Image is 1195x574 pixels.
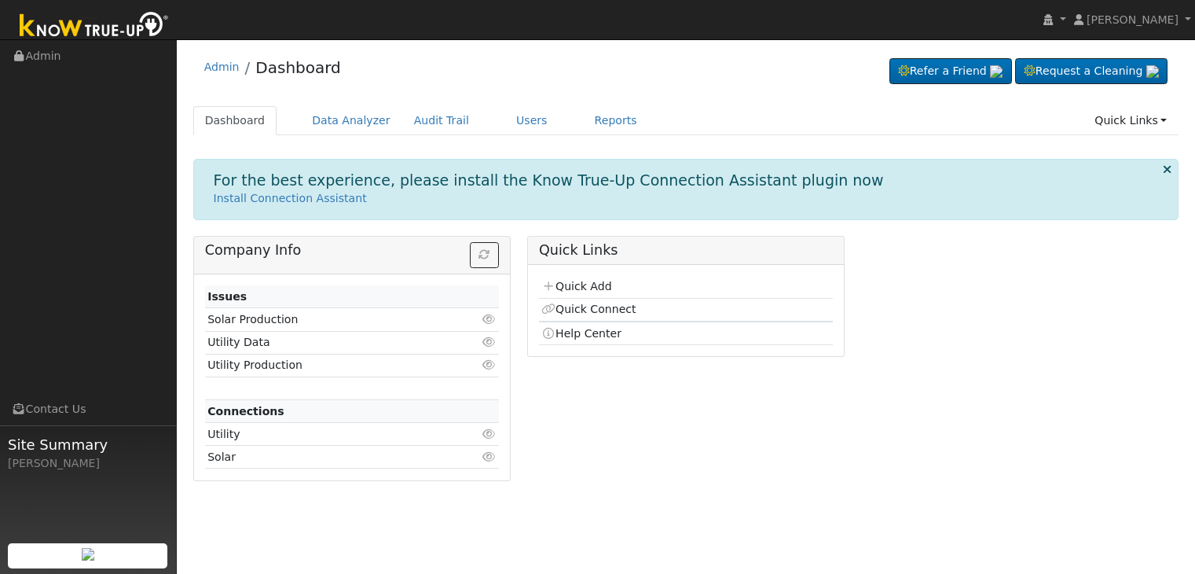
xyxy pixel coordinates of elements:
span: Site Summary [8,434,168,455]
td: Utility [205,423,452,446]
a: Refer a Friend [889,58,1012,85]
a: Request a Cleaning [1015,58,1168,85]
a: Dashboard [193,106,277,135]
a: Quick Add [541,280,611,293]
a: Reports [583,106,649,135]
a: Install Connection Assistant [214,192,367,204]
h1: For the best experience, please install the Know True-Up Connection Assistant plugin now [214,171,884,189]
a: Help Center [541,327,621,340]
h5: Company Info [205,242,499,259]
div: [PERSON_NAME] [8,455,168,472]
a: Dashboard [255,58,341,77]
img: Know True-Up [12,9,177,44]
a: Quick Connect [541,303,636,315]
img: retrieve [82,548,94,561]
i: Click to view [482,337,497,348]
td: Solar Production [205,308,452,331]
a: Users [504,106,559,135]
td: Utility Production [205,354,452,377]
span: [PERSON_NAME] [1087,13,1179,26]
img: retrieve [1146,65,1159,78]
td: Utility Data [205,331,452,354]
strong: Issues [207,290,247,303]
img: retrieve [990,65,1003,78]
a: Data Analyzer [300,106,402,135]
a: Audit Trail [402,106,481,135]
strong: Connections [207,405,284,418]
a: Admin [204,61,240,73]
i: Click to view [482,359,497,370]
i: Click to view [482,451,497,462]
h5: Quick Links [539,242,833,259]
a: Quick Links [1083,106,1179,135]
i: Click to view [482,314,497,325]
td: Solar [205,446,452,469]
i: Click to view [482,429,497,440]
